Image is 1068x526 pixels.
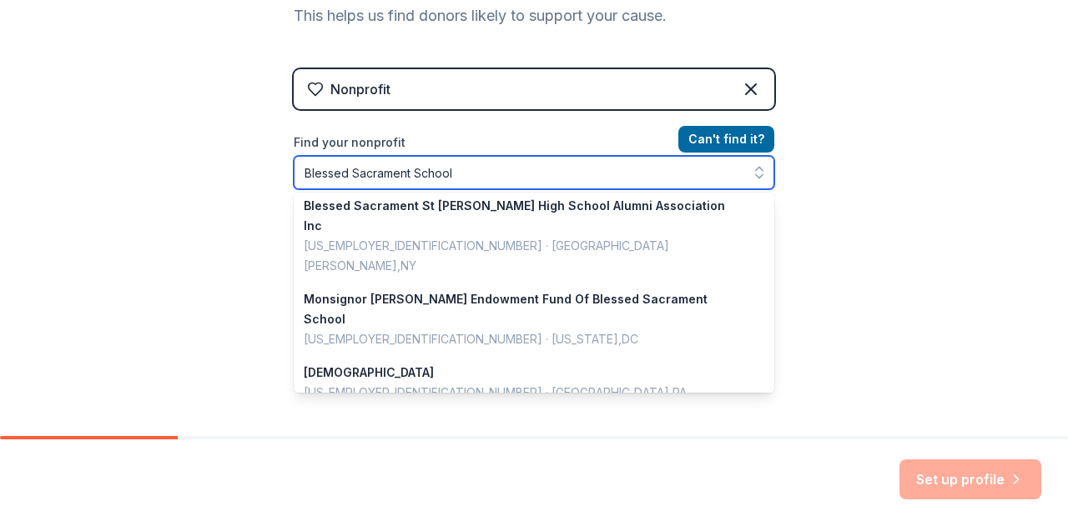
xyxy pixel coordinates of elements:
div: [US_EMPLOYER_IDENTIFICATION_NUMBER] · [GEOGRAPHIC_DATA] , PA [304,383,744,403]
div: [US_EMPLOYER_IDENTIFICATION_NUMBER] · [GEOGRAPHIC_DATA][PERSON_NAME] , NY [304,236,744,276]
div: Monsignor [PERSON_NAME] Endowment Fund Of Blessed Sacrament School [304,289,744,329]
div: [US_EMPLOYER_IDENTIFICATION_NUMBER] · [US_STATE] , DC [304,329,744,349]
div: Blessed Sacrament St [PERSON_NAME] High School Alumni Association Inc [304,196,744,236]
input: Search by name, EIN, or city [294,156,774,189]
div: [DEMOGRAPHIC_DATA] [304,363,744,383]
